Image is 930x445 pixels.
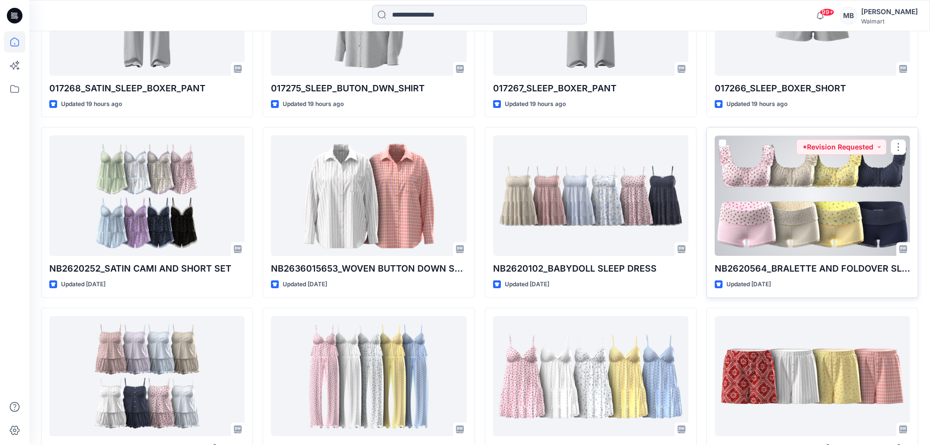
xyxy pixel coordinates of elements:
p: Updated [DATE] [61,279,105,290]
p: Updated 19 hours ago [61,99,122,109]
a: NB2620252_SATIN CAMI AND SHORT SET [49,135,245,256]
div: [PERSON_NAME] [861,6,918,18]
p: Updated [DATE] [726,279,771,290]
p: 017266_SLEEP_BOXER_SHORT [715,82,910,95]
p: Updated [DATE] [505,279,549,290]
p: 017268_SATIN_SLEEP_BOXER_PANT [49,82,245,95]
a: NB2620102_BABYDOLL SLEEP DRESS [493,135,688,256]
div: MB [840,7,857,24]
a: NB2620250_SLEEP CAMI DRESS [493,316,688,437]
p: 017267_SLEEP_BOXER_PANT [493,82,688,95]
p: NB2620564_BRALETTE AND FOLDOVER SLEEP SET [715,262,910,275]
a: NB2620564_BRALETTE AND FOLDOVER SLEEP SET [715,135,910,256]
p: Updated 19 hours ago [726,99,787,109]
a: NB2620103_SCOOP NECK CAMI AND BLOOMER SET [49,316,245,437]
p: Updated 19 hours ago [505,99,566,109]
p: NB2636015653_WOVEN BUTTON DOWN SHIRT [271,262,466,275]
a: N2620763_CAMI AND PANT SLEEP SET [271,316,466,437]
a: NB2636015645_ELASTIC BF BOXER SHORTS [715,316,910,437]
p: Updated 19 hours ago [283,99,344,109]
p: 017275_SLEEP_BUTON_DWN_SHIRT [271,82,466,95]
p: Updated [DATE] [283,279,327,290]
p: NB2620252_SATIN CAMI AND SHORT SET [49,262,245,275]
span: 99+ [820,8,834,16]
p: NB2620102_BABYDOLL SLEEP DRESS [493,262,688,275]
div: Walmart [861,18,918,25]
a: NB2636015653_WOVEN BUTTON DOWN SHIRT [271,135,466,256]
